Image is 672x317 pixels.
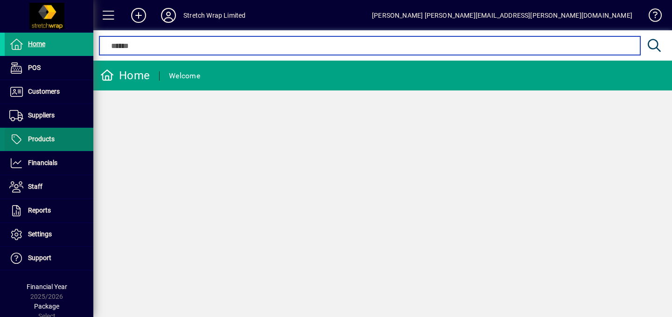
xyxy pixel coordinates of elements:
[27,283,67,290] span: Financial Year
[5,80,93,103] a: Customers
[28,230,52,238] span: Settings
[5,199,93,222] a: Reports
[642,2,660,32] a: Knowledge Base
[183,8,246,23] div: Stretch Wrap Limited
[5,175,93,199] a: Staff
[28,40,45,48] span: Home
[5,152,93,175] a: Financials
[28,183,42,190] span: Staff
[28,135,55,143] span: Products
[5,56,93,80] a: POS
[28,64,41,71] span: POS
[5,128,93,151] a: Products
[372,8,632,23] div: [PERSON_NAME] [PERSON_NAME][EMAIL_ADDRESS][PERSON_NAME][DOMAIN_NAME]
[5,223,93,246] a: Settings
[28,207,51,214] span: Reports
[100,68,150,83] div: Home
[5,104,93,127] a: Suppliers
[28,111,55,119] span: Suppliers
[5,247,93,270] a: Support
[124,7,154,24] button: Add
[28,88,60,95] span: Customers
[28,254,51,262] span: Support
[169,69,200,83] div: Welcome
[28,159,57,166] span: Financials
[34,303,59,310] span: Package
[154,7,183,24] button: Profile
